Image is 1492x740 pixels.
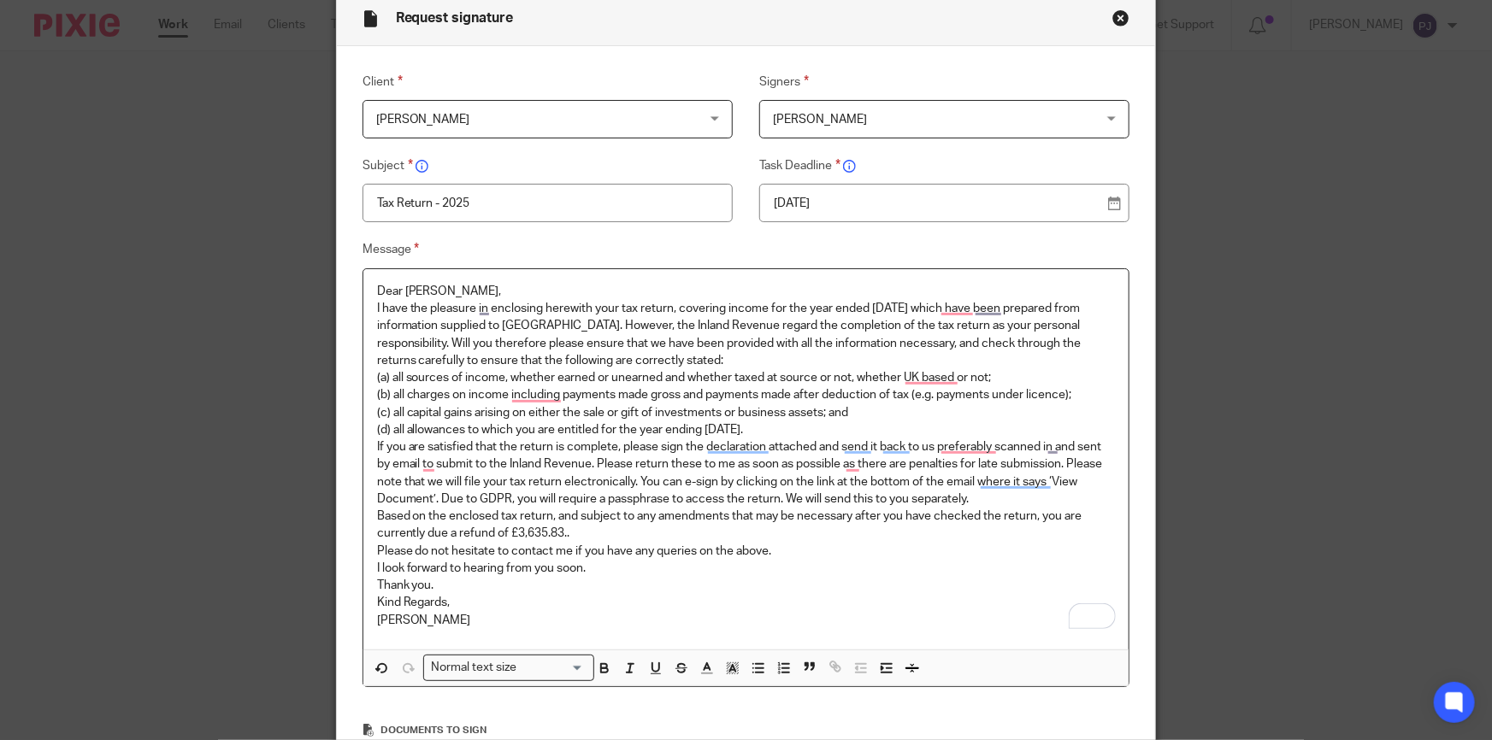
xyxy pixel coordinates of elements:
input: Insert subject [363,184,733,222]
p: (d) all allowances to which you are entitled for the year ending [DATE]. [377,421,1116,438]
p: [PERSON_NAME] [377,612,1116,629]
p: Based on the enclosed tax return, and subject to any amendments that may be necessary after you h... [377,508,1116,543]
span: [PERSON_NAME] [376,114,470,126]
button: Close modal [1112,9,1129,26]
label: Signers [759,72,1129,92]
p: I have the pleasure in enclosing herewith your tax return, covering income for the year ended [DA... [377,300,1116,369]
label: Message [363,239,1130,260]
span: Request signature [396,11,514,25]
p: Dear [PERSON_NAME], [377,283,1116,300]
span: [PERSON_NAME] [773,114,867,126]
span: Documents to sign [380,725,487,735]
p: (a) all sources of income, whether earned or unearned and whether taxed at source or not, whether... [377,369,1116,386]
p: (c) all capital gains arising on either the sale or gift of investments or business assets; and [377,404,1116,421]
input: Search for option [522,659,584,677]
span: Task Deadline [759,160,840,172]
p: [DATE] [774,195,1101,212]
div: Search for option [423,655,594,681]
p: If you are satisfied that the return is complete, please sign the declaration attached and send i... [377,438,1116,508]
p: (b) all charges on income including payments made gross and payments made after deduction of tax ... [377,386,1116,403]
span: Subject [363,160,413,172]
div: To enrich screen reader interactions, please activate Accessibility in Grammarly extension settings [363,269,1129,649]
span: Normal text size [428,659,521,677]
p: Please do not hesitate to contact me if you have any queries on the above. [377,543,1116,560]
p: Thank you. [377,577,1116,594]
p: I look forward to hearing from you soon. [377,560,1116,577]
p: Kind Regards, [377,594,1116,611]
label: Client [363,72,733,92]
